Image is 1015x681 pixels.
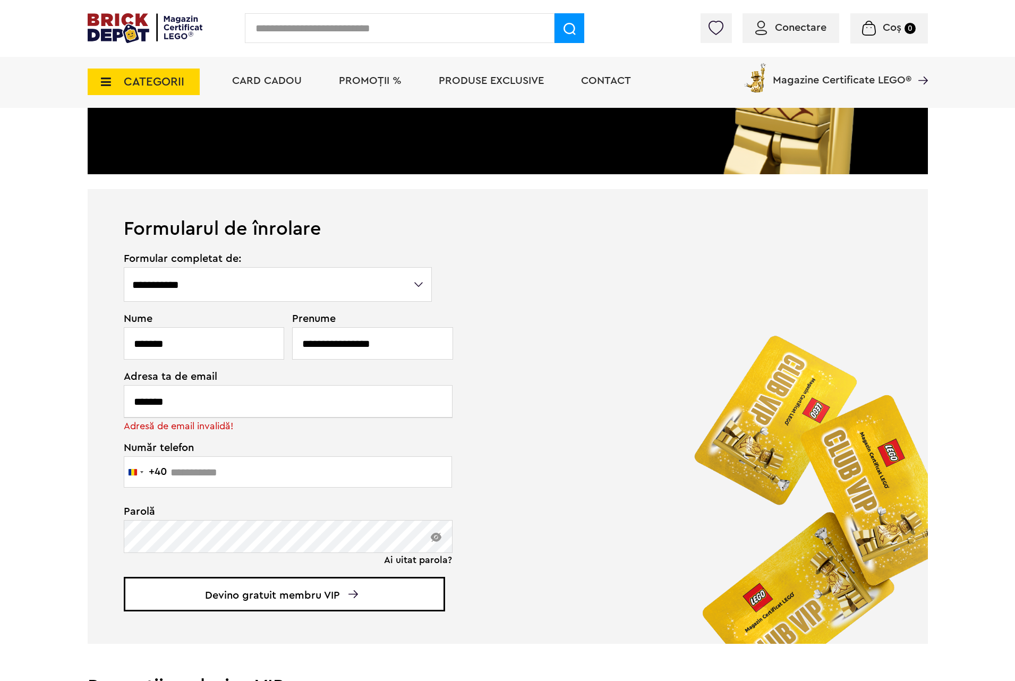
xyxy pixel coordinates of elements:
[88,189,928,239] h1: Formularul de înrolare
[124,371,433,382] span: Adresa ta de email
[911,61,928,72] a: Magazine Certificate LEGO®
[149,466,167,477] div: +40
[124,457,167,487] button: Selected country
[677,318,928,644] img: vip_page_image
[124,429,433,453] span: Număr telefon
[384,555,452,565] a: Ai uitat parola?
[339,75,402,86] a: PROMOȚII %
[124,76,184,88] span: CATEGORII
[124,253,433,264] span: Formular completat de:
[883,22,901,33] span: Coș
[292,313,433,324] span: Prenume
[124,506,433,517] span: Parolă
[755,22,826,33] a: Conectare
[348,590,358,598] img: Arrow%20-%20Down.svg
[581,75,631,86] a: Contact
[905,23,916,34] small: 0
[773,61,911,86] span: Magazine Certificate LEGO®
[775,22,826,33] span: Conectare
[232,75,302,86] a: Card Cadou
[124,313,279,324] span: Nume
[439,75,544,86] a: Produse exclusive
[124,420,433,432] div: Adresă de email invalidă!
[124,577,445,611] span: Devino gratuit membru VIP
